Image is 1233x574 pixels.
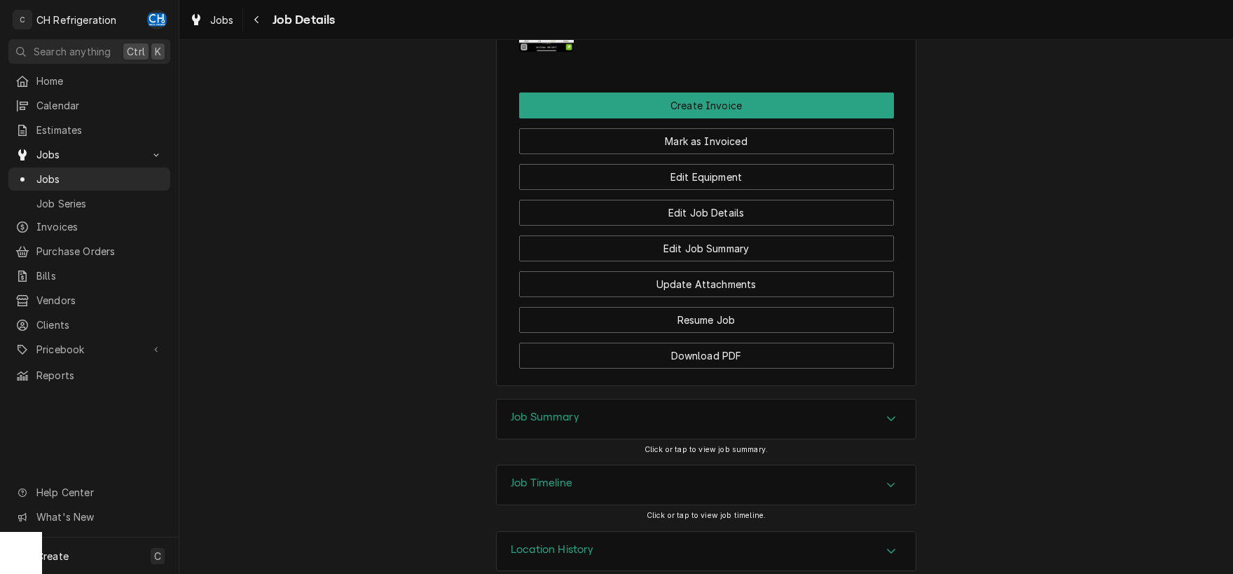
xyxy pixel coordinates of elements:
span: Search anything [34,44,111,59]
span: Vendors [36,293,163,308]
a: Clients [8,313,170,336]
span: Ctrl [127,44,145,59]
button: Accordion Details Expand Trigger [497,532,916,571]
div: Location History [496,531,916,572]
a: Job Series [8,192,170,215]
div: Button Group Row [519,190,894,226]
div: Button Group Row [519,297,894,333]
a: Purchase Orders [8,240,170,263]
button: Mark as Invoiced [519,128,894,154]
div: CH [147,10,167,29]
div: Job Timeline [496,465,916,505]
a: Home [8,69,170,93]
button: Resume Job [519,307,894,333]
button: Update Attachments [519,271,894,297]
button: Download PDF [519,343,894,369]
span: Estimates [36,123,163,137]
div: Button Group Row [519,93,894,118]
span: Create [36,550,69,562]
div: Chris Hiraga's Avatar [147,10,167,29]
span: Pricebook [36,342,142,357]
div: Button Group Row [519,118,894,154]
span: Home [36,74,163,88]
span: Purchase Orders [36,244,163,259]
button: Edit Job Summary [519,235,894,261]
a: Go to Help Center [8,481,170,504]
div: Accordion Header [497,532,916,571]
a: Invoices [8,215,170,238]
span: Job Series [36,196,163,211]
span: Click or tap to view job timeline. [647,511,766,520]
span: Help Center [36,485,162,500]
a: Calendar [8,94,170,117]
span: Invoices [36,219,163,234]
span: Clients [36,317,163,332]
a: Go to Pricebook [8,338,170,361]
a: Jobs [184,8,240,32]
div: Button Group Row [519,261,894,297]
button: Accordion Details Expand Trigger [497,465,916,505]
div: Accordion Header [497,399,916,439]
div: Job Summary [496,399,916,439]
button: Navigate back [246,8,268,31]
span: K [155,44,161,59]
span: Job Details [268,11,336,29]
h3: Location History [511,543,594,556]
span: Jobs [210,13,234,27]
a: Jobs [8,168,170,191]
button: Search anythingCtrlK [8,39,170,64]
span: Calendar [36,98,163,113]
div: Accordion Header [497,465,916,505]
span: What's New [36,510,162,524]
div: Button Group [519,93,894,369]
div: Button Group Row [519,226,894,261]
span: Bills [36,268,163,283]
span: Jobs [36,147,142,162]
span: C [154,549,161,563]
div: CH Refrigeration [36,13,117,27]
a: Go to What's New [8,505,170,528]
span: Click or tap to view job summary. [645,445,768,454]
div: Button Group Row [519,154,894,190]
span: Reports [36,368,163,383]
button: Edit Job Details [519,200,894,226]
div: Button Group Row [519,333,894,369]
h3: Job Summary [511,411,579,424]
a: Bills [8,264,170,287]
button: Create Invoice [519,93,894,118]
a: Reports [8,364,170,387]
h3: Job Timeline [511,477,572,490]
a: Go to Jobs [8,143,170,166]
button: Accordion Details Expand Trigger [497,399,916,439]
button: Edit Equipment [519,164,894,190]
a: Vendors [8,289,170,312]
a: Estimates [8,118,170,142]
div: C [13,10,32,29]
span: Jobs [36,172,163,186]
